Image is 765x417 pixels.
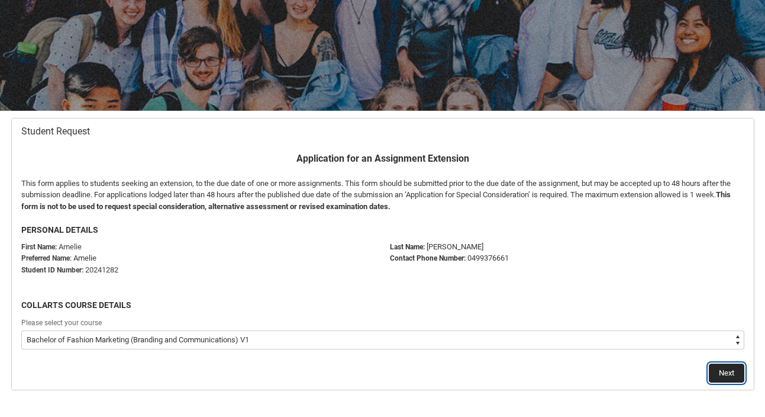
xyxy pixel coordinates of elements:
[21,252,376,264] p: : Amelie
[390,243,425,251] b: Last Name:
[467,254,509,262] span: 0499376661
[59,242,82,251] span: Amelie
[390,241,744,253] p: [PERSON_NAME]
[21,300,131,310] b: COLLARTS COURSE DETAILS
[709,364,744,383] button: Next
[21,190,731,211] b: This form is not to be used to request special consideration, alternative assessment or revised e...
[296,153,469,164] b: Application for an Assignment Extension
[21,254,70,262] strong: Preferred Name
[21,266,83,274] strong: Student ID Number:
[390,254,466,262] b: Contact Phone Number:
[21,225,98,235] b: PERSONAL DETAILS
[11,118,754,390] article: Redu_Student_Request flow
[21,243,57,251] strong: First Name:
[85,265,118,274] span: 20241282
[21,126,90,137] span: Student Request
[21,319,102,327] span: Please select your course
[21,178,744,213] p: This form applies to students seeking an extension, to the due date of one or more assignments. T...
